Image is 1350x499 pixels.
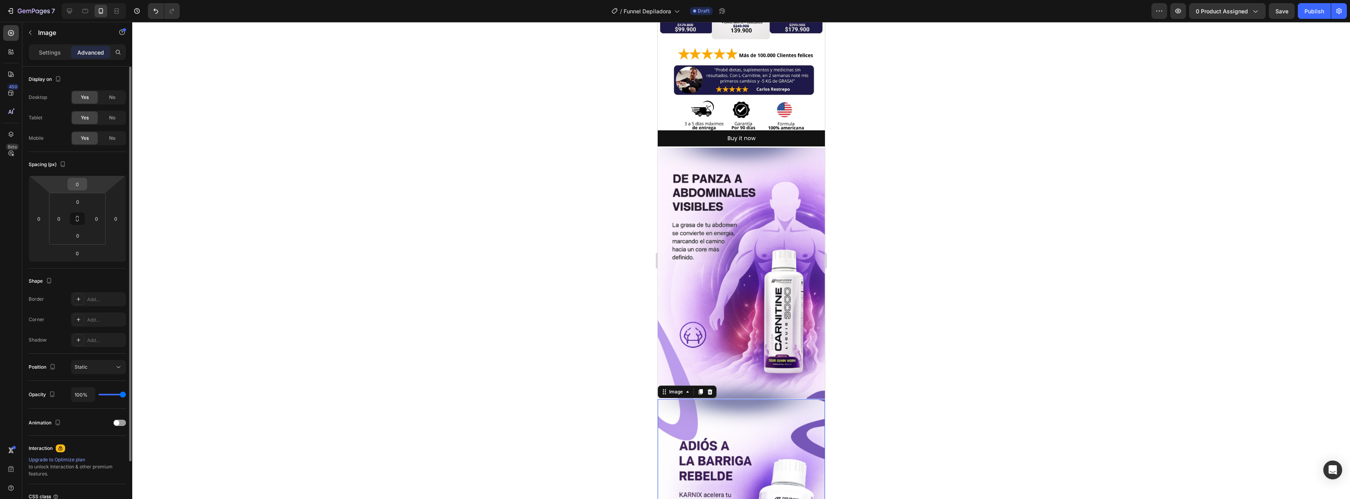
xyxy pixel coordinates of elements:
[81,94,89,101] span: Yes
[29,456,126,463] div: Upgrade to Optimize plan
[53,213,65,225] input: 0px
[29,74,63,85] div: Display on
[87,316,124,324] div: Add...
[69,178,85,190] input: 0
[29,135,44,142] div: Mobile
[658,22,825,499] iframe: Design area
[3,3,58,19] button: 7
[33,213,45,225] input: 0
[1298,3,1331,19] button: Publish
[110,213,122,225] input: 0
[109,135,115,142] span: No
[29,316,44,323] div: Corner
[51,6,55,16] p: 7
[70,230,86,241] input: 0px
[75,364,88,370] span: Static
[29,336,47,344] div: Shadow
[29,389,57,400] div: Opacity
[29,456,126,477] div: to unlock Interaction & other premium features.
[81,135,89,142] span: Yes
[70,196,86,208] input: 0px
[87,296,124,303] div: Add...
[1269,3,1295,19] button: Save
[29,418,62,428] div: Animation
[620,7,622,15] span: /
[29,296,44,303] div: Border
[91,213,102,225] input: 0px
[698,7,710,15] span: Draft
[1275,8,1288,15] span: Save
[624,7,671,15] span: Funnel Depiladora
[7,84,19,90] div: 450
[109,114,115,121] span: No
[29,114,42,121] div: Tablet
[29,94,47,101] div: Desktop
[29,362,57,373] div: Position
[109,94,115,101] span: No
[148,3,180,19] div: Undo/Redo
[1189,3,1266,19] button: 0 product assigned
[6,144,19,150] div: Beta
[29,159,67,170] div: Spacing (px)
[69,247,85,259] input: 0
[1304,7,1324,15] div: Publish
[81,114,89,121] span: Yes
[29,276,54,287] div: Shape
[71,388,95,402] input: Auto
[39,48,61,57] p: Settings
[29,445,53,452] div: Interaction
[1196,7,1248,15] span: 0 product assigned
[1323,461,1342,479] div: Open Intercom Messenger
[71,360,126,374] button: Static
[77,48,104,57] p: Advanced
[38,28,105,37] p: Image
[87,337,124,344] div: Add...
